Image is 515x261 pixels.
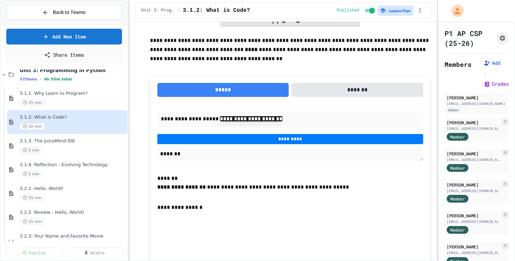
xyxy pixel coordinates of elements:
span: 5 min [20,147,42,154]
span: 15 min [20,99,45,106]
div: [EMAIL_ADDRESS][DOMAIN_NAME] [447,250,500,255]
div: [PERSON_NAME] [447,182,500,188]
span: Member [450,227,465,233]
span: 10 min [20,123,45,130]
a: Share Items [6,47,122,62]
span: 3.2.3: Your Name and Favorite Movie [20,233,126,239]
span: Member [450,165,465,171]
span: | [483,69,487,78]
span: 3.1.2: What is Code? [183,6,250,15]
div: [PERSON_NAME] [447,212,500,219]
span: 37 items [20,77,37,82]
span: 3.1.3: The JuiceMind IDE [20,138,126,144]
span: Unit 3: Programming in Python [20,67,126,73]
span: 15 min [20,218,45,225]
h2: Members [445,59,472,69]
button: Add [483,59,500,66]
button: Lesson Plan [378,6,413,16]
span: • [40,76,41,82]
div: Content is published and visible to students [337,6,376,15]
span: 4h 55m total [44,77,72,82]
div: [PERSON_NAME] [447,94,507,101]
span: Member [450,196,465,202]
a: Publish [5,248,63,258]
button: Back to Teams [6,5,122,20]
div: My Account [444,3,466,19]
div: [EMAIL_ADDRESS][DOMAIN_NAME] [447,101,507,106]
div: [PERSON_NAME] [447,244,500,250]
span: Unit 3: Programming in Python [141,8,175,13]
a: Add New Item [6,29,122,44]
div: Admin [447,107,460,113]
span: 15 min [20,195,45,201]
div: [EMAIL_ADDRESS][DOMAIN_NAME] [447,188,500,193]
div: [PERSON_NAME] [447,150,500,157]
span: Published [337,8,359,13]
span: 3.1.4: Reflection - Evolving Technology [20,162,126,168]
a: Delete [66,248,123,258]
span: / [178,8,180,13]
span: 3.2.1: Hello, World! [20,186,126,192]
div: [EMAIL_ADDRESS][DOMAIN_NAME] [447,126,500,131]
span: 3.2.2: Review - Hello, World! [20,210,126,216]
span: Back to Teams [53,9,85,16]
span: 5 min [20,171,42,177]
div: [EMAIL_ADDRESS][DOMAIN_NAME] [447,219,500,224]
button: Assignment Settings [496,32,509,44]
h1: P1 AP CSP (25-26) [445,28,493,48]
div: [EMAIL_ADDRESS][DOMAIN_NAME] [447,157,500,162]
span: 3.1.1: Why Learn to Program? [20,91,126,97]
button: Grades [483,80,509,87]
span: Member [450,134,465,140]
span: 3.1.2: What is Code? [20,114,126,120]
div: [PERSON_NAME] [447,119,500,126]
